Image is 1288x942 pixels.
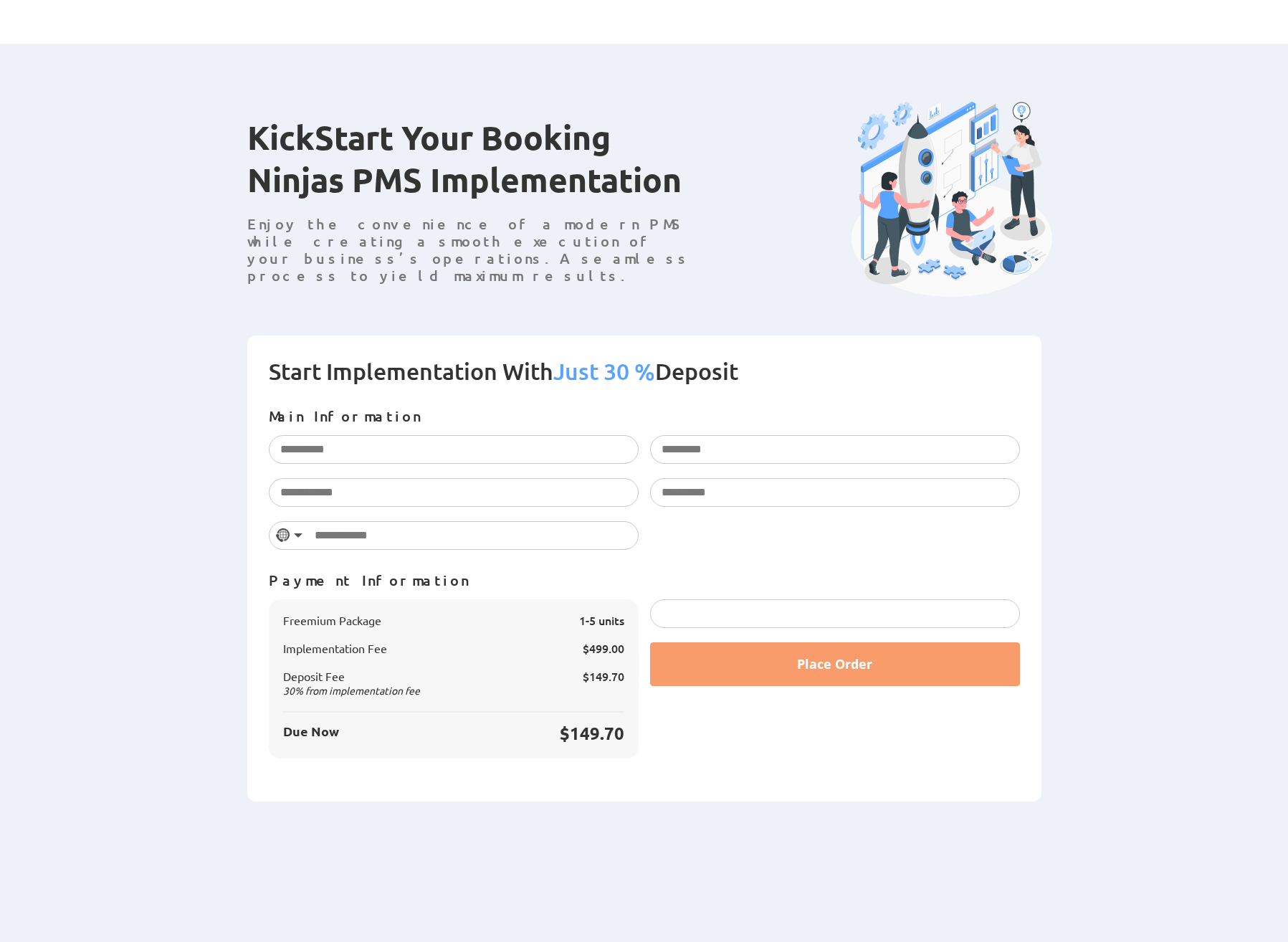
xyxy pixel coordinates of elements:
[650,642,1020,686] button: Place Order
[283,642,387,655] span: Implementation Fee
[269,522,310,549] button: Selected country
[283,684,295,697] span: 30
[247,116,706,215] h1: KickStart Your Booking Ninjas PMS Implementation
[797,655,872,672] span: Place Order
[583,668,624,684] span: $149.70
[269,357,1020,407] h2: Start Implementation With Deposit
[269,571,1020,589] p: Payment Information
[269,407,1020,424] p: Main Information
[283,670,420,697] span: Deposit Fee
[553,357,655,385] span: Just 30 %
[247,215,706,284] p: Enjoy the convenience of a modern PMS while creating a smooth execution of your business’s operat...
[583,640,624,656] span: $499.00
[560,722,624,744] span: $149.70
[579,614,624,627] span: 1-5 units
[283,684,420,697] span: % from implementation fee
[283,614,381,627] span: Freemium Package
[851,101,1052,297] img: Booking Ninjas PMS Implementation
[283,723,339,744] span: Due Now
